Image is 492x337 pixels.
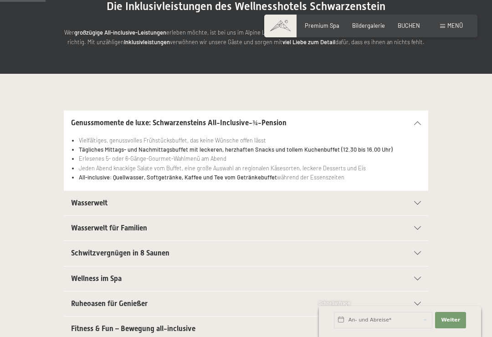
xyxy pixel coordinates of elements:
span: Fitness & Fun – Bewegung all-inclusive [71,324,195,333]
li: Erlesenes 5- oder 6-Gänge-Gourmet-Wahlmenü am Abend [79,154,421,163]
span: Weiter [441,317,460,324]
a: Bildergalerie [352,22,385,29]
a: Premium Spa [305,22,339,29]
span: Genussmomente de luxe: Schwarzensteins All-Inclusive-¾-Pension [71,118,287,127]
li: während der Essenszeiten [79,173,421,182]
span: Menü [447,22,463,29]
strong: All-inclusive: Quellwasser, Softgetränke, Kaffee und Tee vom Getränkebuffet [79,174,277,181]
span: 1 [318,319,320,325]
li: Jeden Abend knackige Salate vom Buffet, eine große Auswahl an regionalen Käsesorten, leckere Dess... [79,163,421,173]
strong: großzügige All-inclusive-Leistungen [74,29,166,36]
span: Einwilligung Marketing* [158,190,233,199]
a: BUCHEN [398,22,420,29]
span: Wellness im Spa [71,274,122,283]
strong: Inklusivleistungen [124,38,170,46]
span: Wasserwelt für Familien [71,224,147,232]
span: Wasserwelt [71,199,108,207]
span: Ruheoasen für Genießer [71,299,148,308]
span: Schwitzvergnügen in 8 Saunen [71,249,169,257]
span: Schnellanfrage [319,301,350,306]
button: Weiter [435,312,466,328]
strong: viel Liebe zum Detail [282,38,335,46]
strong: Tägliches Mittags- und Nachmittagsbuffet mit leckeren, herzhaften Snacks und tollem Kuchenbuffet ... [79,146,393,153]
li: Vielfältiges, genussvolles Frühstücksbuffet, das keine Wünsche offen lässt [79,136,421,145]
p: Wer erleben möchte, ist bei uns im Alpine Luxury SPA Hotel Schwarzenstein im [GEOGRAPHIC_DATA] ge... [64,28,428,46]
